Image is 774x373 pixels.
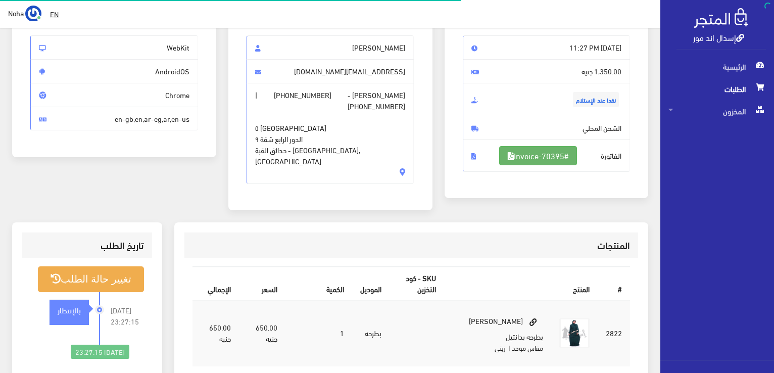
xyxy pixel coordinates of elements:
th: # [598,267,630,300]
span: [PHONE_NUMBER] [274,89,331,101]
td: 2822 [598,300,630,366]
a: الطلبات [660,78,774,100]
a: المخزون [660,100,774,122]
span: [EMAIL_ADDRESS][DOMAIN_NAME] [247,59,414,83]
h3: المنتجات [192,241,630,250]
span: المخزون [668,100,766,122]
span: الفاتورة [463,139,631,172]
td: [PERSON_NAME] بطرحه بدانتيل [444,300,551,366]
span: AndroidOS [30,59,198,83]
button: تغيير حالة الطلب [38,266,144,292]
a: EN [46,5,63,23]
small: | زيتى [495,342,510,354]
a: إسدال اند مور [693,30,744,44]
span: Noha [8,7,24,19]
span: الطلبات [668,78,766,100]
span: WebKit [30,35,198,60]
span: [PERSON_NAME] - | [247,83,414,184]
td: 650.00 جنيه [192,300,239,366]
span: [PERSON_NAME] [247,35,414,60]
th: SKU - كود التخزين [390,267,444,300]
span: الشحن المحلي [463,116,631,140]
th: الموديل [352,267,390,300]
span: 1,350.00 جنيه [463,59,631,83]
u: EN [50,8,59,20]
img: . [694,8,748,28]
th: المنتج [444,267,598,300]
span: [DATE] 23:27:15 [111,305,144,327]
th: السعر [239,267,285,300]
td: 1 [285,300,352,366]
img: ... [25,6,41,22]
span: الرئيسية [668,56,766,78]
span: نقدا عند الإستلام [573,92,619,107]
span: [DATE] 11:27 PM [463,35,631,60]
h3: تاريخ الطلب [30,241,144,250]
strong: بالإنتظار [58,304,81,315]
a: الرئيسية [660,56,774,78]
a: #Invoice-70395 [499,146,577,165]
td: 650.00 جنيه [239,300,285,366]
span: [PHONE_NUMBER] [348,101,405,112]
a: ... Noha [8,5,41,21]
span: ٥ [GEOGRAPHIC_DATA] الدور الرابع شقة ٩ حدائق القبة - [GEOGRAPHIC_DATA], [GEOGRAPHIC_DATA] [255,111,406,166]
div: [DATE] 23:27:15 [71,345,129,359]
span: Chrome [30,83,198,107]
span: en-gb,en,ar-eg,ar,en-us [30,107,198,131]
small: مقاس موحد [512,342,543,354]
td: بطرحه [352,300,390,366]
th: الكمية [285,267,352,300]
th: اﻹجمالي [192,267,239,300]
